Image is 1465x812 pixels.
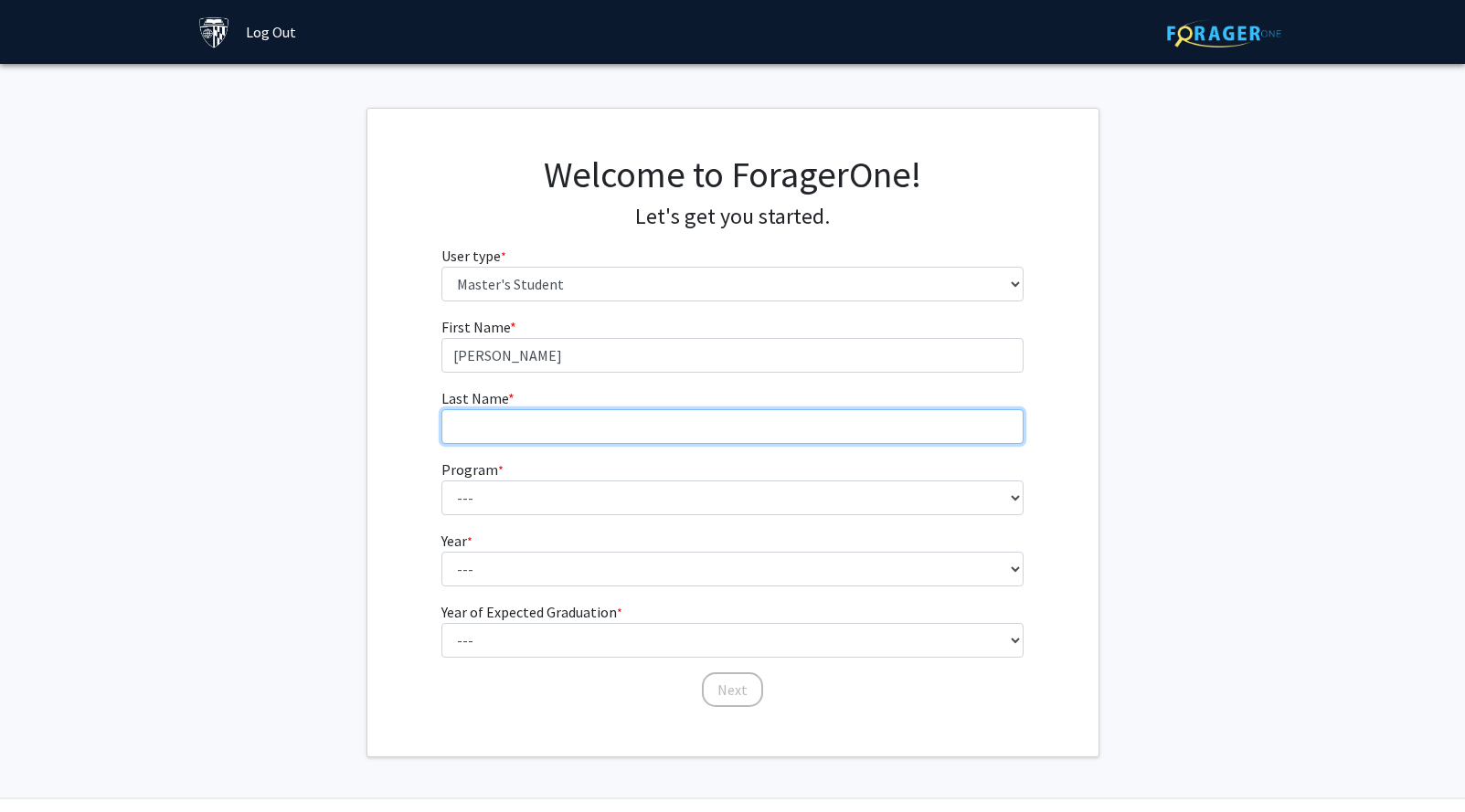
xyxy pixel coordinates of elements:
label: Year [441,530,472,552]
img: Johns Hopkins University Logo [198,16,230,48]
span: Last Name [441,389,508,407]
img: ForagerOne Logo [1167,19,1281,47]
h1: Welcome to ForagerOne! [441,153,1024,196]
label: Year of Expected Graduation [441,601,622,623]
span: First Name [441,318,510,336]
h4: Let's get you started. [441,204,1024,230]
iframe: Chat [14,730,78,798]
label: User type [441,245,506,267]
label: Program [441,459,504,480]
button: Next [702,672,763,707]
